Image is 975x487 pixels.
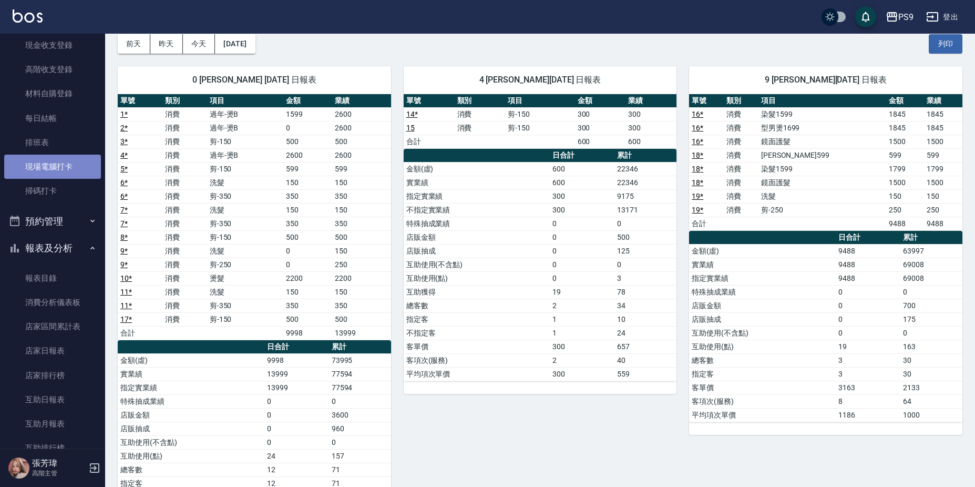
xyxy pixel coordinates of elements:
[264,422,329,435] td: 0
[575,135,626,148] td: 600
[207,148,283,162] td: 過年-燙B
[575,107,626,121] td: 300
[689,258,836,271] td: 實業績
[329,340,391,354] th: 累計
[689,285,836,299] td: 特殊抽成業績
[898,11,914,24] div: PS9
[283,189,333,203] td: 350
[689,367,836,381] td: 指定客
[118,367,264,381] td: 實業績
[162,244,207,258] td: 消費
[550,326,614,340] td: 1
[455,107,506,121] td: 消費
[207,271,283,285] td: 燙髮
[264,463,329,476] td: 12
[329,449,391,463] td: 157
[283,230,333,244] td: 500
[329,463,391,476] td: 71
[922,7,962,27] button: 登出
[702,75,950,85] span: 9 [PERSON_NAME][DATE] 日報表
[550,271,614,285] td: 0
[836,408,900,422] td: 1186
[614,217,676,230] td: 0
[404,217,550,230] td: 特殊抽成業績
[404,312,550,326] td: 指定客
[404,176,550,189] td: 實業績
[724,148,758,162] td: 消費
[283,285,333,299] td: 150
[264,367,329,381] td: 13999
[886,135,925,148] td: 1500
[162,121,207,135] td: 消費
[264,408,329,422] td: 0
[4,266,101,290] a: 報表目錄
[283,107,333,121] td: 1599
[836,258,900,271] td: 9488
[550,162,614,176] td: 600
[264,340,329,354] th: 日合計
[4,290,101,314] a: 消費分析儀表板
[924,94,962,108] th: 業績
[4,412,101,436] a: 互助月報表
[900,353,962,367] td: 30
[404,299,550,312] td: 總客數
[550,149,614,163] th: 日合計
[625,94,676,108] th: 業績
[924,189,962,203] td: 150
[4,235,101,262] button: 報表及分析
[4,57,101,82] a: 高階收支登錄
[8,458,29,479] img: Person
[118,422,264,435] td: 店販抽成
[207,135,283,148] td: 剪-150
[332,271,391,285] td: 2200
[207,230,283,244] td: 剪-150
[332,107,391,121] td: 2600
[836,326,900,340] td: 0
[505,121,574,135] td: 剪-150
[332,285,391,299] td: 150
[689,231,962,422] table: a dense table
[283,326,333,340] td: 9998
[207,162,283,176] td: 剪-150
[758,135,886,148] td: 鏡面護髮
[4,388,101,412] a: 互助日報表
[207,121,283,135] td: 過年-燙B
[455,94,506,108] th: 類別
[118,34,150,54] button: 前天
[404,94,677,149] table: a dense table
[625,135,676,148] td: 600
[758,176,886,189] td: 鏡面護髮
[215,34,255,54] button: [DATE]
[836,231,900,245] th: 日合計
[4,130,101,155] a: 排班表
[162,299,207,312] td: 消費
[900,326,962,340] td: 0
[575,94,626,108] th: 金額
[758,189,886,203] td: 洗髮
[264,381,329,394] td: 13999
[836,312,900,326] td: 0
[900,258,962,271] td: 69008
[614,353,676,367] td: 40
[4,33,101,57] a: 現金收支登錄
[689,299,836,312] td: 店販金額
[550,312,614,326] td: 1
[614,326,676,340] td: 24
[550,244,614,258] td: 0
[404,244,550,258] td: 店販抽成
[689,94,962,231] table: a dense table
[162,271,207,285] td: 消費
[207,189,283,203] td: 剪-350
[118,435,264,449] td: 互助使用(不含點)
[207,176,283,189] td: 洗髮
[550,230,614,244] td: 0
[332,121,391,135] td: 2600
[550,340,614,353] td: 300
[118,381,264,394] td: 指定實業績
[162,217,207,230] td: 消費
[758,203,886,217] td: 剪-250
[625,107,676,121] td: 300
[550,258,614,271] td: 0
[118,326,162,340] td: 合計
[900,394,962,408] td: 64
